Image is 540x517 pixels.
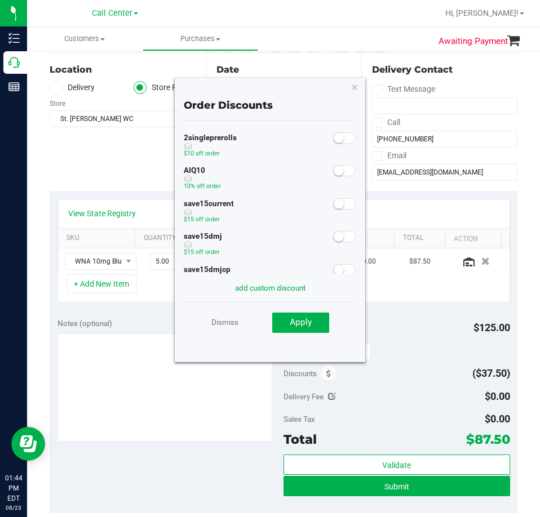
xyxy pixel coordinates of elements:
input: Format: (999) 999-9999 [372,97,517,114]
span: St. [PERSON_NAME] WC [50,111,181,127]
a: Dismiss [211,312,238,332]
span: $15 off order [184,248,220,256]
a: Customers [27,27,143,51]
span: $0.00 [485,413,510,425]
p: 08/23 [5,503,22,512]
div: save15dmj [184,231,222,261]
span: $125.00 [473,322,510,333]
span: discount can be used with other discounts [184,241,222,249]
span: Discounts [284,363,317,384]
button: + Add New Item [67,274,136,293]
input: 5.00 [151,253,192,269]
input: Format: (999) 999-9999 [372,131,517,148]
span: Call Center [92,8,132,18]
i: Edit Delivery Fee [328,393,336,400]
span: Sales Tax [284,415,315,424]
span: discount can be used with other discounts [184,142,237,150]
label: Email [372,148,406,164]
a: SKU [67,234,130,243]
p: 01:44 PM EDT [5,473,22,503]
span: ($37.50) [472,367,510,379]
a: Tax [352,234,389,243]
span: $87.50 [466,431,510,447]
span: $87.50 [409,256,431,267]
label: Store [50,99,65,109]
span: Notes (optional) [57,319,112,328]
div: save15current [184,198,234,229]
label: Delivery [50,81,95,94]
a: Quantity [144,234,187,243]
label: Text Message [372,81,435,97]
a: View State Registry [68,208,136,219]
a: add custom discount [235,283,306,292]
div: Delivery Contact [372,63,517,77]
iframe: Resource center [11,427,45,461]
span: WNA 10mg Blueberry Soft Chews (Indica) 10ct [65,253,122,269]
button: Validate [284,454,510,475]
th: Action [445,229,501,249]
span: Submit [384,482,409,491]
span: discount can be used with other discounts [184,208,234,216]
div: Date [216,63,352,77]
span: $15 off order [184,216,220,223]
h4: Order Discounts [184,100,356,112]
a: Purchases [143,27,258,51]
span: Hi, [PERSON_NAME]! [445,8,519,17]
span: Total [284,431,317,447]
span: Validate [382,461,411,470]
button: Apply [272,313,329,333]
span: $0.00 [485,390,510,402]
span: 10% off order [184,182,221,190]
label: Store Pickup [134,81,196,94]
span: $0.00 [358,256,376,267]
span: Apply [290,317,312,327]
inline-svg: Call Center [8,57,20,68]
div: AIQ10 [184,165,221,195]
inline-svg: Reports [8,81,20,92]
label: Call [372,114,400,131]
span: Delivery Fee [284,392,324,401]
span: Awaiting Payment [439,35,508,48]
span: $10 off order [184,150,220,157]
span: NO DATA FOUND [65,253,136,270]
div: 2singleprerolls [184,132,237,163]
span: Customers [27,34,143,44]
span: Purchases [143,34,258,44]
inline-svg: Inventory [8,33,20,44]
span: discount can be used with other discounts [184,175,221,183]
a: Total [403,234,440,243]
div: save15dmjcp [184,264,231,295]
button: Submit [284,476,510,496]
div: Location [50,63,196,77]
